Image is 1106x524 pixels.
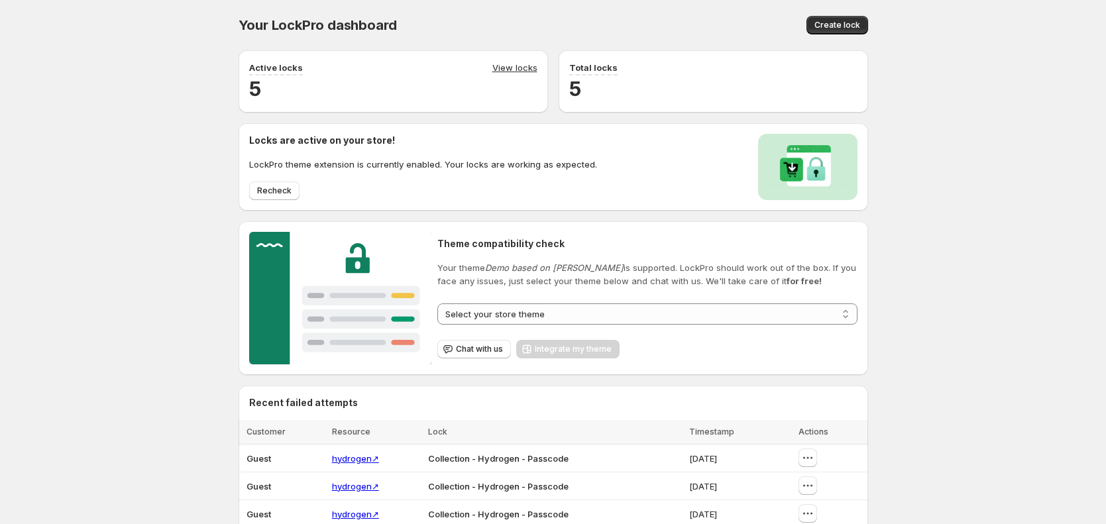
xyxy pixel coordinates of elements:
[814,20,860,30] span: Create lock
[758,134,857,200] img: Locks activated
[249,396,358,409] h2: Recent failed attempts
[437,261,857,288] p: Your theme is supported. LockPro should work out of the box. If you face any issues, just select ...
[437,340,511,358] button: Chat with us
[428,427,447,437] span: Lock
[239,17,398,33] span: Your LockPro dashboard
[249,134,597,147] h2: Locks are active on your store!
[492,61,537,76] a: View locks
[806,16,868,34] button: Create lock
[437,237,857,250] h2: Theme compatibility check
[249,61,303,74] p: Active locks
[332,453,379,464] a: hydrogen↗
[685,445,795,472] td: [DATE]
[799,427,828,437] span: Actions
[247,509,271,519] span: Guest
[332,427,370,437] span: Resource
[249,182,300,200] button: Recheck
[456,344,503,354] span: Chat with us
[569,61,618,74] p: Total locks
[247,427,286,437] span: Customer
[249,232,433,364] img: Customer support
[685,472,795,500] td: [DATE]
[332,509,379,519] a: hydrogen↗
[569,76,857,102] h2: 5
[428,453,569,464] span: Collection - Hydrogen - Passcode
[247,453,271,464] span: Guest
[249,158,597,171] p: LockPro theme extension is currently enabled. Your locks are working as expected.
[257,185,292,196] span: Recheck
[332,481,379,492] a: hydrogen↗
[247,481,271,492] span: Guest
[428,509,569,519] span: Collection - Hydrogen - Passcode
[428,481,569,492] span: Collection - Hydrogen - Passcode
[689,427,734,437] span: Timestamp
[787,276,822,286] strong: for free!
[249,76,537,102] h2: 5
[485,262,624,273] em: Demo based on [PERSON_NAME]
